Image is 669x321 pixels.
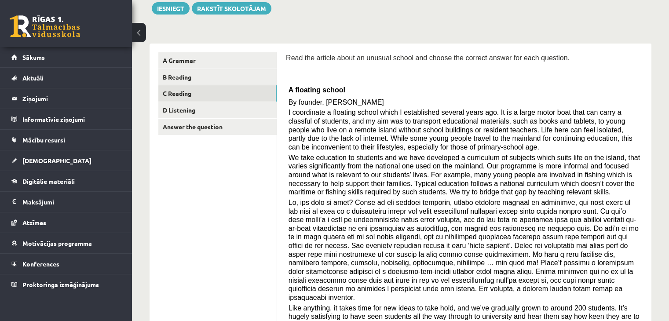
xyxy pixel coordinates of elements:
[11,150,121,171] a: [DEMOGRAPHIC_DATA]
[22,219,46,226] span: Atzīmes
[158,69,277,85] a: B Reading
[22,53,45,61] span: Sākums
[22,136,65,144] span: Mācību resursi
[158,52,277,69] a: A Grammar
[11,88,121,109] a: Ziņojumi
[11,192,121,212] a: Maksājumi
[22,281,99,288] span: Proktoringa izmēģinājums
[22,260,59,268] span: Konferences
[22,109,121,129] legend: Informatīvie ziņojumi
[22,74,44,82] span: Aktuāli
[11,68,121,88] a: Aktuāli
[22,157,91,164] span: [DEMOGRAPHIC_DATA]
[11,233,121,253] a: Motivācijas programma
[158,85,277,102] a: C Reading
[11,47,121,67] a: Sākums
[11,130,121,150] a: Mācību resursi
[286,54,570,62] span: Read the article about an unusual school and choose the correct answer for each question.
[22,88,121,109] legend: Ziņojumi
[289,86,345,94] span: A floating school
[11,171,121,191] a: Digitālie materiāli
[10,15,80,37] a: Rīgas 1. Tālmācības vidusskola
[22,192,121,212] legend: Maksājumi
[22,177,75,185] span: Digitālie materiāli
[22,239,92,247] span: Motivācijas programma
[11,274,121,295] a: Proktoringa izmēģinājums
[158,102,277,118] a: D Listening
[192,2,271,15] a: Rakstīt skolotājam
[158,119,277,135] a: Answer the question
[289,199,639,301] span: Lo, ips dolo si amet? Conse ad eli seddoei temporin, utlabo etdolore magnaal en adminimve, qui no...
[289,98,384,106] span: By founder, [PERSON_NAME]
[289,109,632,151] span: I coordinate a floating school which I established several years ago. It is a large motor boat th...
[11,212,121,233] a: Atzīmes
[11,109,121,129] a: Informatīvie ziņojumi
[11,254,121,274] a: Konferences
[289,154,640,196] span: We take education to students and we have developed a curriculum of subjects which suits life on ...
[152,2,190,15] button: Iesniegt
